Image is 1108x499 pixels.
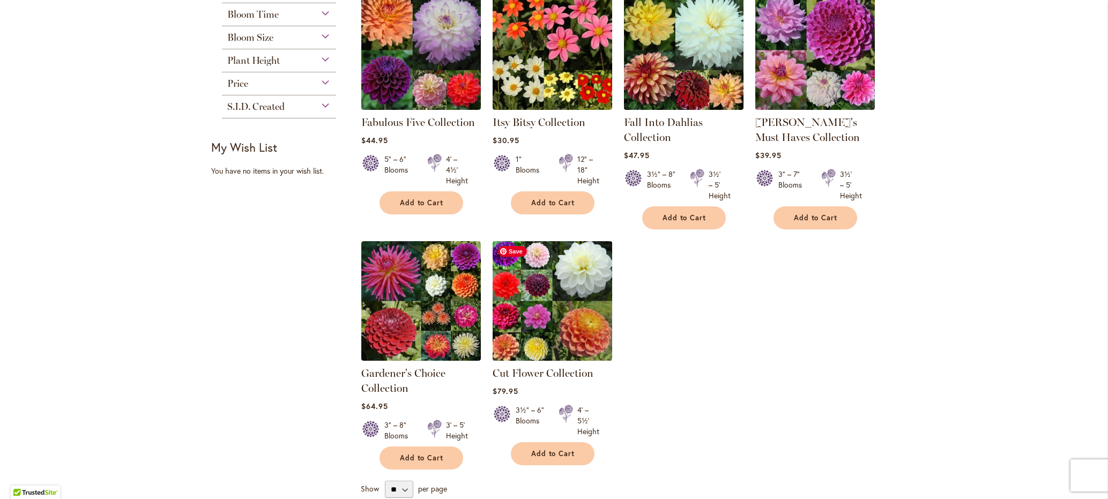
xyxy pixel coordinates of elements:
[624,102,743,112] a: Fall Into Dahlias Collection
[531,449,575,458] span: Add to Cart
[577,154,599,186] div: 12" – 18" Height
[361,353,481,363] a: Gardener's Choice Collection
[400,198,444,207] span: Add to Cart
[8,461,38,491] iframe: Launch Accessibility Center
[361,483,379,494] span: Show
[511,191,594,214] button: Add to Cart
[400,453,444,463] span: Add to Cart
[493,116,585,129] a: Itsy Bitsy Collection
[647,169,677,201] div: 3½" – 8" Blooms
[642,206,726,229] button: Add to Cart
[418,483,447,494] span: per page
[755,102,875,112] a: Heather's Must Haves Collection
[211,166,354,176] div: You have no items in your wish list.
[755,116,860,144] a: [PERSON_NAME]'s Must Haves Collection
[778,169,808,201] div: 3" – 7" Blooms
[511,442,594,465] button: Add to Cart
[663,213,707,222] span: Add to Cart
[493,386,518,396] span: $79.95
[446,154,468,186] div: 4' – 4½' Height
[531,198,575,207] span: Add to Cart
[361,116,475,129] a: Fabulous Five Collection
[493,135,519,145] span: $30.95
[493,102,612,112] a: Itsy Bitsy Collection
[624,150,650,160] span: $47.95
[493,353,612,363] a: CUT FLOWER COLLECTION
[709,169,731,201] div: 3½' – 5' Height
[227,55,280,66] span: Plant Height
[227,78,248,90] span: Price
[774,206,857,229] button: Add to Cart
[624,116,703,144] a: Fall Into Dahlias Collection
[446,420,468,441] div: 3' – 5' Height
[384,420,414,441] div: 3" – 8" Blooms
[227,32,273,43] span: Bloom Size
[794,213,838,222] span: Add to Cart
[227,101,285,113] span: S.I.D. Created
[361,135,388,145] span: $44.95
[840,169,862,201] div: 3½' – 5' Height
[516,405,546,437] div: 3½" – 6" Blooms
[361,102,481,112] a: Fabulous Five Collection
[498,246,527,257] span: Save
[211,139,277,155] strong: My Wish List
[380,446,463,470] button: Add to Cart
[755,150,782,160] span: $39.95
[380,191,463,214] button: Add to Cart
[227,9,279,20] span: Bloom Time
[489,238,615,363] img: CUT FLOWER COLLECTION
[577,405,599,437] div: 4' – 5½' Height
[384,154,414,186] div: 5" – 6" Blooms
[361,401,388,411] span: $64.95
[516,154,546,186] div: 1" Blooms
[493,367,593,379] a: Cut Flower Collection
[361,367,445,394] a: Gardener's Choice Collection
[361,241,481,361] img: Gardener's Choice Collection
